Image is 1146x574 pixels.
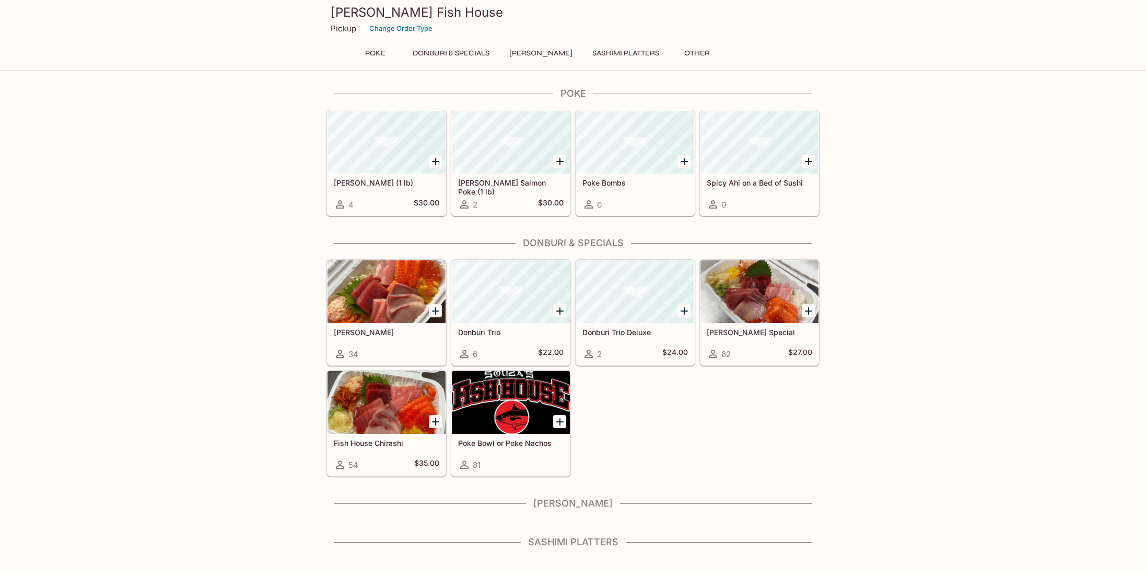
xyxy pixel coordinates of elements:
[334,439,439,447] h5: Fish House Chirashi
[700,111,818,174] div: Spicy Ahi on a Bed of Sushi
[582,328,688,337] h5: Donburi Trio Deluxe
[429,155,442,168] button: Add Ahi Poke (1 lb)
[326,237,820,249] h4: Donburi & Specials
[326,536,820,548] h4: Sashimi Platters
[721,349,731,359] span: 62
[597,349,602,359] span: 2
[327,110,446,216] a: [PERSON_NAME] (1 lb)4$30.00
[576,260,695,365] a: Donburi Trio Deluxe2$24.00
[348,349,358,359] span: 34
[473,460,481,470] span: 81
[553,155,566,168] button: Add Ora King Salmon Poke (1 lb)
[700,260,818,323] div: Souza Special
[452,371,570,434] div: Poke Bowl or Poke Nachos
[700,260,819,365] a: [PERSON_NAME] Special62$27.00
[700,110,819,216] a: Spicy Ahi on a Bed of Sushi0
[504,46,578,61] button: [PERSON_NAME]
[334,328,439,337] h5: [PERSON_NAME]
[707,328,812,337] h5: [PERSON_NAME] Special
[328,371,446,434] div: Fish House Chirashi
[802,304,815,317] button: Add Souza Special
[576,110,695,216] a: Poke Bombs0
[327,371,446,476] a: Fish House Chirashi54$35.00
[587,46,665,61] button: Sashimi Platters
[352,46,399,61] button: Poke
[429,415,442,428] button: Add Fish House Chirashi
[334,178,439,187] h5: [PERSON_NAME] (1 lb)
[473,200,477,210] span: 2
[451,371,570,476] a: Poke Bowl or Poke Nachos81
[662,348,688,360] h5: $24.00
[348,200,354,210] span: 4
[365,20,437,37] button: Change Order Type
[326,498,820,509] h4: [PERSON_NAME]
[707,178,812,187] h5: Spicy Ahi on a Bed of Sushi
[407,46,495,61] button: Donburi & Specials
[721,200,726,210] span: 0
[677,304,691,317] button: Add Donburi Trio Deluxe
[788,348,812,360] h5: $27.00
[414,198,439,211] h5: $30.00
[553,304,566,317] button: Add Donburi Trio
[673,46,720,61] button: Other
[451,110,570,216] a: [PERSON_NAME] Salmon Poke (1 lb)2$30.00
[414,458,439,471] h5: $35.00
[576,260,694,323] div: Donburi Trio Deluxe
[582,178,688,187] h5: Poke Bombs
[451,260,570,365] a: Donburi Trio6$22.00
[458,178,564,196] h5: [PERSON_NAME] Salmon Poke (1 lb)
[331,4,815,20] h3: [PERSON_NAME] Fish House
[452,111,570,174] div: Ora King Salmon Poke (1 lb)
[597,200,602,210] span: 0
[328,111,446,174] div: Ahi Poke (1 lb)
[452,260,570,323] div: Donburi Trio
[327,260,446,365] a: [PERSON_NAME]34
[331,24,356,33] p: Pickup
[802,155,815,168] button: Add Spicy Ahi on a Bed of Sushi
[429,304,442,317] button: Add Sashimi Donburis
[328,260,446,323] div: Sashimi Donburis
[677,155,691,168] button: Add Poke Bombs
[538,348,564,360] h5: $22.00
[553,415,566,428] button: Add Poke Bowl or Poke Nachos
[326,88,820,99] h4: Poke
[576,111,694,174] div: Poke Bombs
[458,439,564,447] h5: Poke Bowl or Poke Nachos
[348,460,358,470] span: 54
[538,198,564,211] h5: $30.00
[458,328,564,337] h5: Donburi Trio
[473,349,477,359] span: 6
